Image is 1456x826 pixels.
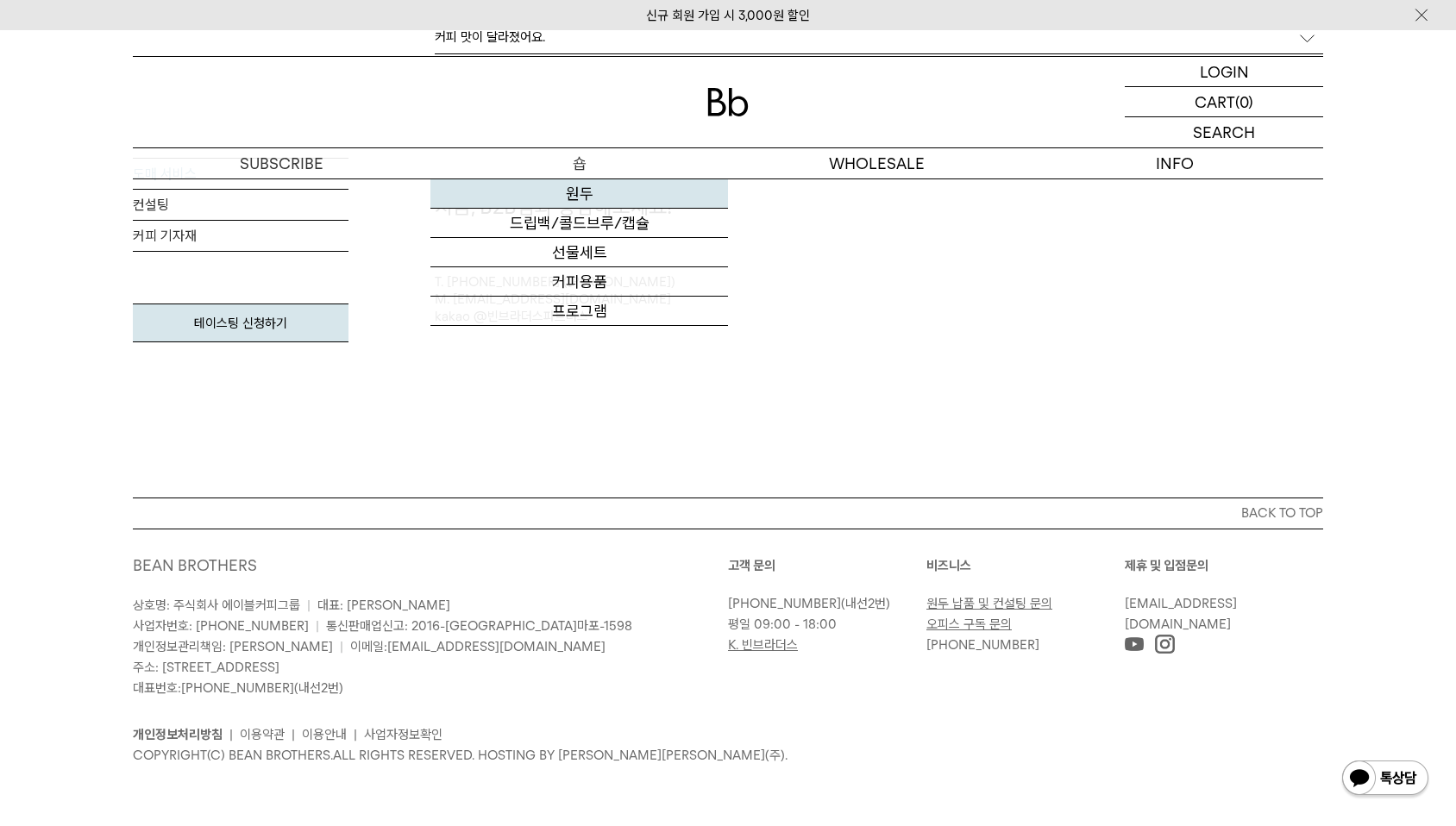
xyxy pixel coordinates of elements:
[133,639,333,654] span: 개인정보관리책임: [PERSON_NAME]
[387,639,606,654] a: [EMAIL_ADDRESS][DOMAIN_NAME]
[728,596,841,611] a: [PHONE_NUMBER]
[326,618,632,634] span: 통신판매업신고: 2016-[GEOGRAPHIC_DATA]마포-1598
[1125,596,1237,632] a: [EMAIL_ADDRESS][DOMAIN_NAME]
[350,639,606,654] span: 이메일:
[430,148,728,178] a: 숍
[728,555,926,576] p: 고객 문의
[728,593,918,614] p: (내선2번)
[1026,148,1323,178] p: INFO
[302,727,347,742] a: 이용안내
[133,598,300,613] span: 상호명: 주식회사 에이블커피그룹
[1125,555,1323,576] p: 제휴 및 입점문의
[430,267,728,297] a: 커피용품
[728,637,798,653] a: K. 빈브라더스
[133,727,223,742] a: 개인정보처리방침
[133,680,343,696] span: 대표번호: (내선2번)
[1125,87,1323,117] a: CART (0)
[340,639,343,654] span: |
[133,190,348,221] a: 컨설팅
[317,598,450,613] span: 대표: [PERSON_NAME]
[1125,57,1323,87] a: LOGIN
[307,598,311,613] span: |
[1235,87,1253,116] p: (0)
[926,596,1052,611] a: 원두 납품 및 컨설팅 문의
[926,555,1125,576] p: 비즈니스
[133,618,309,634] span: 사업자번호: [PHONE_NUMBER]
[133,148,430,178] a: SUBSCRIBE
[1193,117,1255,147] p: SEARCH
[646,8,810,23] a: 신규 회원 가입 시 3,000원 할인
[364,727,442,742] a: 사업자정보확인
[229,724,233,745] li: |
[354,724,357,745] li: |
[426,192,1332,222] div: 지금, B2B팀과 상담해보세요!
[133,745,1323,766] p: COPYRIGHT(C) BEAN BROTHERS. ALL RIGHTS RESERVED. HOSTING BY [PERSON_NAME][PERSON_NAME](주).
[728,614,918,635] p: 평일 09:00 - 18:00
[316,618,319,634] span: |
[292,724,295,745] li: |
[430,179,728,209] a: 원두
[133,221,348,252] a: 커피 기자재
[728,148,1026,178] p: WHOLESALE
[181,680,294,696] a: [PHONE_NUMBER]
[1200,57,1249,86] p: LOGIN
[240,727,285,742] a: 이용약관
[1195,87,1235,116] p: CART
[1340,759,1430,800] img: 카카오톡 채널 1:1 채팅 버튼
[926,616,1012,632] a: 오피스 구독 문의
[133,303,348,342] a: 테이스팅 신청하기
[133,556,257,574] a: BEAN BROTHERS
[133,497,1323,529] button: BACK TO TOP
[430,238,728,267] a: 선물세트
[430,297,728,326] a: 프로그램
[133,660,279,675] span: 주소: [STREET_ADDRESS]
[707,88,749,116] img: 로고
[430,209,728,238] a: 드립백/콜드브루/캡슐
[926,637,1039,653] a: [PHONE_NUMBER]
